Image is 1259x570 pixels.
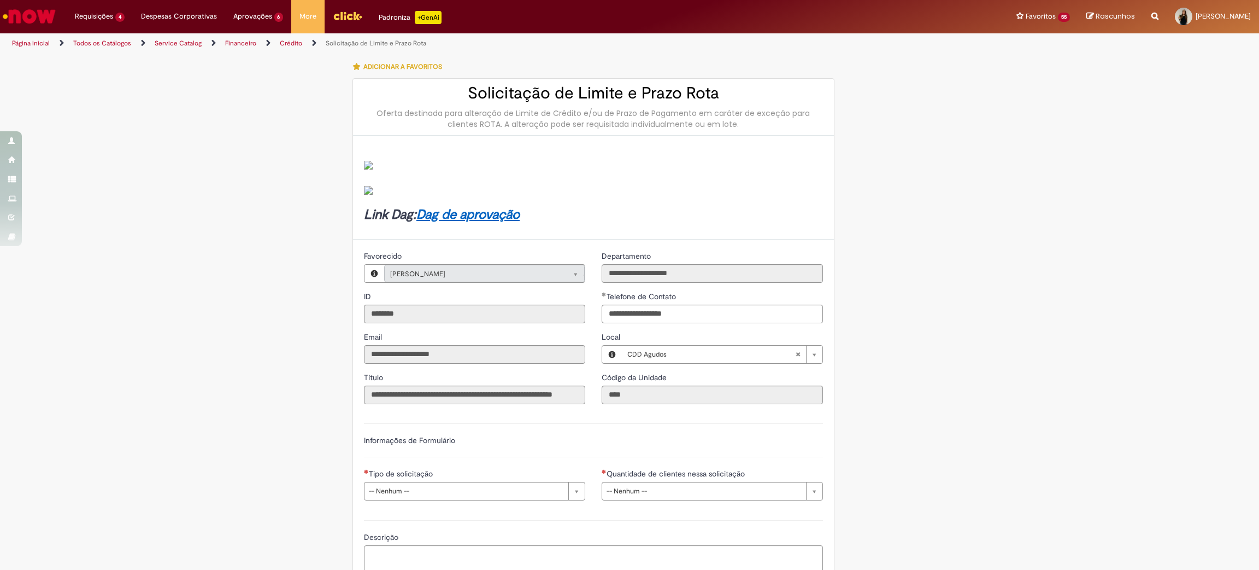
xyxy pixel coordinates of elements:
[364,345,585,364] input: Email
[607,292,678,301] span: Telefone de Contato
[602,251,653,261] span: Somente leitura - Departamento
[1,5,57,27] img: ServiceNow
[364,435,455,445] label: Informações de Formulário
[602,346,622,363] button: Local, Visualizar este registro CDD Agudos
[369,482,563,500] span: -- Nenhum --
[384,265,585,282] a: [PERSON_NAME]Limpar campo Favorecido
[364,265,384,282] button: Favorecido, Visualizar este registro Natali Fernanda Garcia Alonso
[1096,11,1135,21] span: Rascunhos
[364,251,404,261] span: Somente leitura - Favorecido
[364,206,520,223] strong: Link Dag:
[602,469,607,474] span: Necessários
[369,469,435,479] span: Tipo de solicitação
[363,62,442,71] span: Adicionar a Favoritos
[155,39,202,48] a: Service Catalog
[364,84,823,102] h2: Solicitação de Limite e Prazo Rota
[73,39,131,48] a: Todos os Catálogos
[602,386,823,404] input: Código da Unidade
[364,372,385,383] label: Somente leitura - Título
[364,186,373,195] img: sys_attachment.do
[364,108,823,130] div: Oferta destinada para alteração de Limite de Crédito e/ou de Prazo de Pagamento em caráter de exc...
[280,39,302,48] a: Crédito
[364,291,373,302] label: Somente leitura - ID
[602,373,669,382] span: Somente leitura - Código da Unidade
[364,292,373,301] span: Somente leitura - ID
[333,8,362,24] img: click_logo_yellow_360x200.png
[364,331,384,342] label: Somente leitura - Email
[326,39,426,48] a: Solicitação de Limite e Prazo Rota
[364,469,369,474] span: Necessários
[416,206,520,223] a: Dag de aprovação
[622,346,822,363] a: CDD AgudosLimpar campo Local
[274,13,284,22] span: 6
[364,532,401,542] span: Descrição
[364,161,373,170] img: sys_attachment.do
[299,11,316,22] span: More
[602,264,823,283] input: Departamento
[602,305,823,323] input: Telefone de Contato
[364,332,384,342] span: Somente leitura - Email
[352,55,448,78] button: Adicionar a Favoritos
[607,482,801,500] span: -- Nenhum --
[364,386,585,404] input: Título
[607,469,747,479] span: Quantidade de clientes nessa solicitação
[390,265,557,283] span: [PERSON_NAME]
[415,11,442,24] p: +GenAi
[225,39,256,48] a: Financeiro
[627,346,795,363] span: CDD Agudos
[1058,13,1070,22] span: 55
[364,305,585,323] input: ID
[602,251,653,261] label: Somente leitura - Departamento
[75,11,113,22] span: Requisições
[115,13,125,22] span: 4
[1196,11,1251,21] span: [PERSON_NAME]
[364,373,385,382] span: Somente leitura - Título
[602,332,622,342] span: Local
[233,11,272,22] span: Aprovações
[8,33,831,54] ul: Trilhas de página
[141,11,217,22] span: Despesas Corporativas
[379,11,442,24] div: Padroniza
[602,372,669,383] label: Somente leitura - Código da Unidade
[790,346,806,363] abbr: Limpar campo Local
[12,39,50,48] a: Página inicial
[1086,11,1135,22] a: Rascunhos
[602,292,607,296] span: Obrigatório Preenchido
[1026,11,1056,22] span: Favoritos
